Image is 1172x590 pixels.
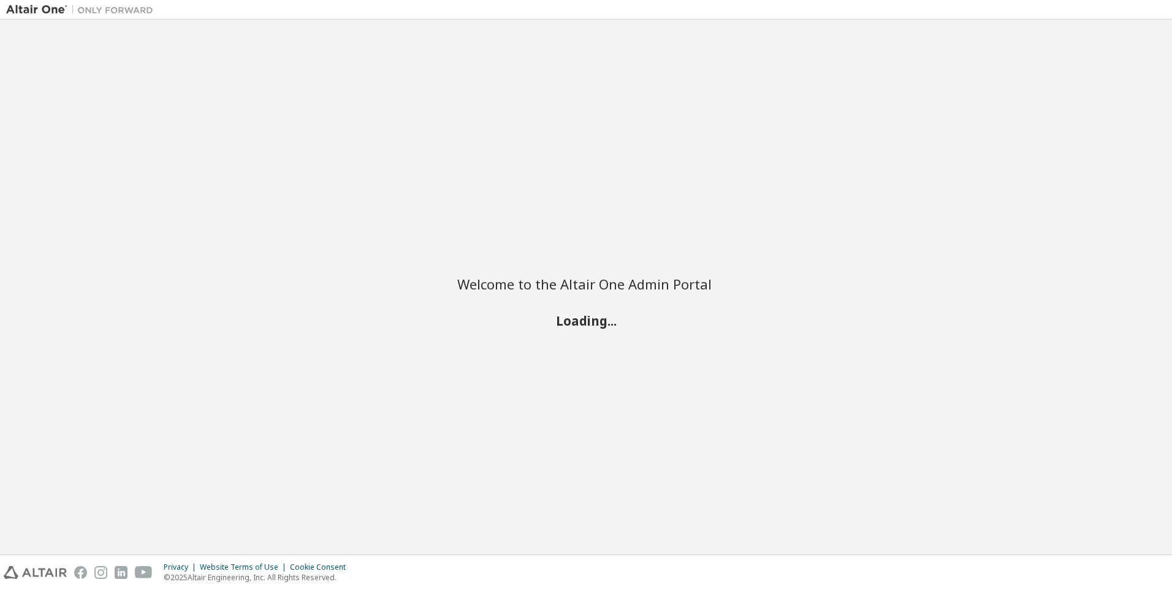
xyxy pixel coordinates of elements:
[164,562,200,572] div: Privacy
[6,4,159,16] img: Altair One
[200,562,290,572] div: Website Terms of Use
[164,572,353,583] p: © 2025 Altair Engineering, Inc. All Rights Reserved.
[457,313,715,329] h2: Loading...
[4,566,67,579] img: altair_logo.svg
[290,562,353,572] div: Cookie Consent
[115,566,127,579] img: linkedin.svg
[457,275,715,293] h2: Welcome to the Altair One Admin Portal
[135,566,153,579] img: youtube.svg
[74,566,87,579] img: facebook.svg
[94,566,107,579] img: instagram.svg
